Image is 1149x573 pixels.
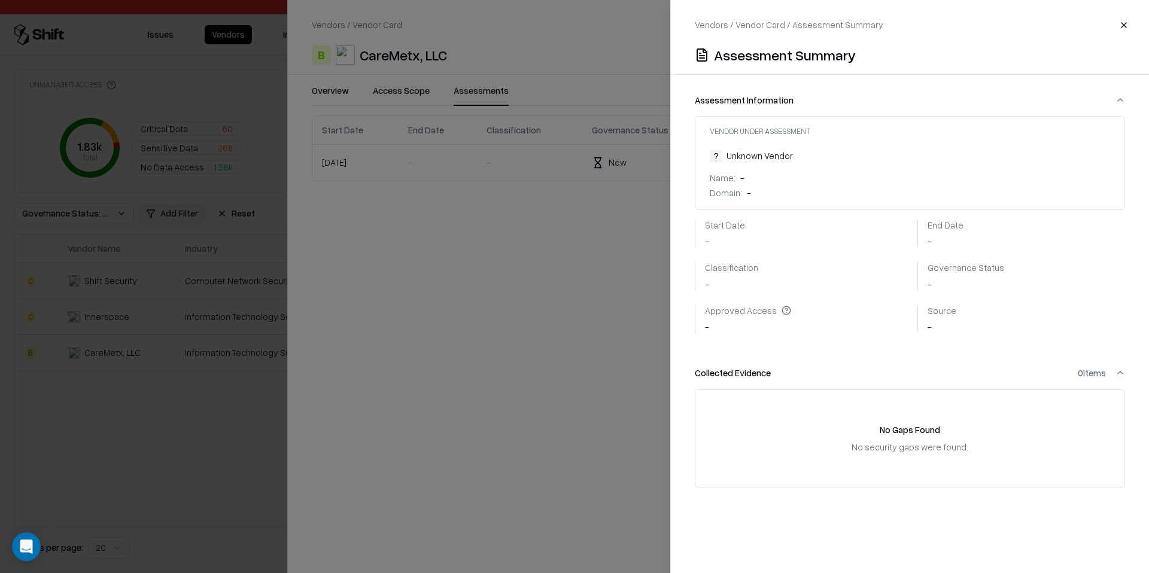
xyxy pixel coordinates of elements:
[705,262,758,273] div: Classification
[928,305,956,316] div: Source
[710,172,735,184] span: Name:
[695,367,771,379] div: Collected Evidence
[928,220,963,248] div: -
[705,220,745,248] div: -
[705,305,791,316] div: Approved Access
[928,220,963,230] div: End Date
[695,19,883,31] p: Vendors / Vendor Card / Assessment Summary
[695,357,1125,389] button: Collected Evidence0items
[710,187,742,199] span: Domain:
[695,84,1125,116] button: Assessment Information
[928,305,956,334] div: -
[928,262,1004,291] div: -
[928,262,1004,273] div: Governance Status
[1058,367,1106,379] div: 0 items
[695,116,1125,357] div: Assessment Information
[705,305,791,334] div: -
[727,150,793,162] div: Unknown Vendor
[710,126,1110,136] div: Vendor under Assessment
[710,172,1110,184] div: -
[852,441,968,453] div: No security gaps were found.
[880,423,940,436] div: No Gaps Found
[714,45,856,65] div: Assessment Summary
[705,262,758,291] div: -
[705,220,745,230] div: Start Date
[710,187,1110,199] div: -
[695,389,1125,511] div: Collected Evidence0items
